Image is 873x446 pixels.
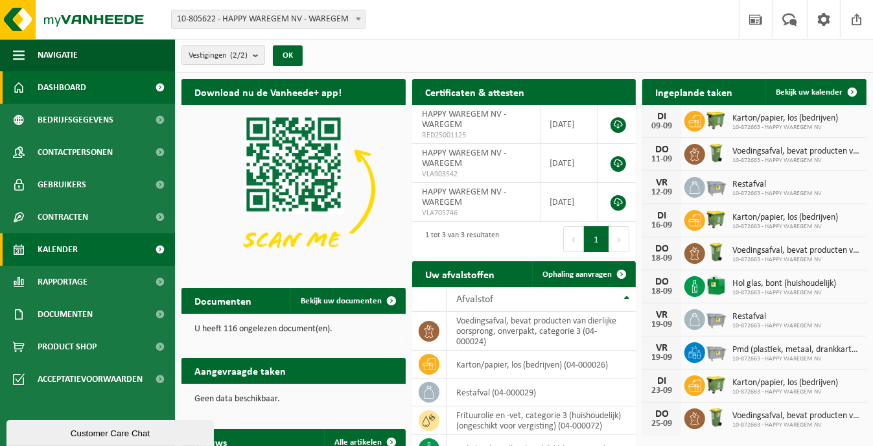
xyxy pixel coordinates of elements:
[230,51,248,60] count: (2/2)
[705,406,727,428] img: WB-0140-HPE-GN-50
[649,211,675,221] div: DI
[532,261,634,287] a: Ophaling aanvragen
[649,386,675,395] div: 23-09
[584,226,609,252] button: 1
[38,233,78,266] span: Kalender
[705,175,727,197] img: WB-2500-GAL-GY-01
[649,145,675,155] div: DO
[732,421,860,429] span: 10-872663 - HAPPY WAREGEM NV
[649,111,675,122] div: DI
[649,254,675,263] div: 18-09
[447,406,636,435] td: frituurolie en -vet, categorie 3 (huishoudelijk) (ongeschikt voor vergisting) (04-000072)
[189,46,248,65] span: Vestigingen
[649,155,675,164] div: 11-09
[447,312,636,351] td: voedingsafval, bevat producten van dierlijke oorsprong, onverpakt, categorie 3 (04-000024)
[705,340,727,362] img: WB-2500-GAL-GY-01
[181,358,299,383] h2: Aangevraagde taken
[649,419,675,428] div: 25-09
[301,297,382,305] span: Bekijk uw documenten
[181,45,265,65] button: Vestigingen(2/2)
[194,325,393,334] p: U heeft 116 ongelezen document(en).
[732,213,838,223] span: Karton/papier, los (bedrijven)
[732,411,860,421] span: Voedingsafval, bevat producten van dierlijke oorsprong, onverpakt, categorie 3
[542,270,612,279] span: Ophaling aanvragen
[732,345,860,355] span: Pmd (plastiek, metaal, drankkartons) (bedrijven)
[181,79,355,104] h2: Download nu de Vanheede+ app!
[732,223,838,231] span: 10-872663 - HAPPY WAREGEM NV
[732,256,860,264] span: 10-872663 - HAPPY WAREGEM NV
[563,226,584,252] button: Previous
[732,124,838,132] span: 10-872663 - HAPPY WAREGEM NV
[456,294,493,305] span: Afvalstof
[38,201,88,233] span: Contracten
[422,130,530,141] span: RED25001125
[38,39,78,71] span: Navigatie
[541,144,598,183] td: [DATE]
[732,312,822,322] span: Restafval
[732,289,836,297] span: 10-872663 - HAPPY WAREGEM NV
[776,88,843,97] span: Bekijk uw kalender
[422,187,506,207] span: HAPPY WAREGEM NV - WAREGEM
[38,71,86,104] span: Dashboard
[732,113,838,124] span: Karton/papier, los (bedrijven)
[38,331,97,363] span: Product Shop
[38,298,93,331] span: Documenten
[422,148,506,169] span: HAPPY WAREGEM NV - WAREGEM
[705,373,727,395] img: WB-1100-HPE-GN-50
[649,122,675,131] div: 09-09
[649,320,675,329] div: 19-09
[705,142,727,164] img: WB-0140-HPE-GN-50
[447,351,636,379] td: karton/papier, los (bedrijven) (04-000026)
[38,266,87,298] span: Rapportage
[732,378,838,388] span: Karton/papier, los (bedrijven)
[38,169,86,201] span: Gebruikers
[649,310,675,320] div: VR
[541,105,598,144] td: [DATE]
[273,45,303,66] button: OK
[705,307,727,329] img: WB-2500-GAL-GY-01
[649,178,675,188] div: VR
[38,104,113,136] span: Bedrijfsgegevens
[732,388,838,396] span: 10-872663 - HAPPY WAREGEM NV
[38,363,143,395] span: Acceptatievoorwaarden
[181,288,264,313] h2: Documenten
[649,221,675,230] div: 16-09
[732,355,860,363] span: 10-872663 - HAPPY WAREGEM NV
[447,379,636,406] td: restafval (04-000029)
[705,109,727,131] img: WB-1100-HPE-GN-50
[194,395,393,404] p: Geen data beschikbaar.
[732,246,860,256] span: Voedingsafval, bevat producten van dierlijke oorsprong, onverpakt, categorie 3
[649,188,675,197] div: 12-09
[732,180,822,190] span: Restafval
[765,79,865,105] a: Bekijk uw kalender
[649,353,675,362] div: 19-09
[172,10,365,29] span: 10-805622 - HAPPY WAREGEM NV - WAREGEM
[412,261,507,287] h2: Uw afvalstoffen
[290,288,404,314] a: Bekijk uw documenten
[649,376,675,386] div: DI
[705,241,727,263] img: WB-0140-HPE-GN-50
[649,343,675,353] div: VR
[541,183,598,222] td: [DATE]
[649,244,675,254] div: DO
[422,169,530,180] span: VLA903542
[6,417,216,446] iframe: chat widget
[732,279,836,289] span: Hol glas, bont (huishoudelijk)
[705,274,727,296] img: CR-BU-1C-4000-MET-03
[422,208,530,218] span: VLA705746
[609,226,629,252] button: Next
[732,190,822,198] span: 10-872663 - HAPPY WAREGEM NV
[422,110,506,130] span: HAPPY WAREGEM NV - WAREGEM
[649,409,675,419] div: DO
[732,322,822,330] span: 10-872663 - HAPPY WAREGEM NV
[732,147,860,157] span: Voedingsafval, bevat producten van dierlijke oorsprong, onverpakt, categorie 3
[181,105,406,273] img: Download de VHEPlus App
[171,10,366,29] span: 10-805622 - HAPPY WAREGEM NV - WAREGEM
[38,136,113,169] span: Contactpersonen
[419,225,499,253] div: 1 tot 3 van 3 resultaten
[649,277,675,287] div: DO
[412,79,537,104] h2: Certificaten & attesten
[642,79,745,104] h2: Ingeplande taken
[732,157,860,165] span: 10-872663 - HAPPY WAREGEM NV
